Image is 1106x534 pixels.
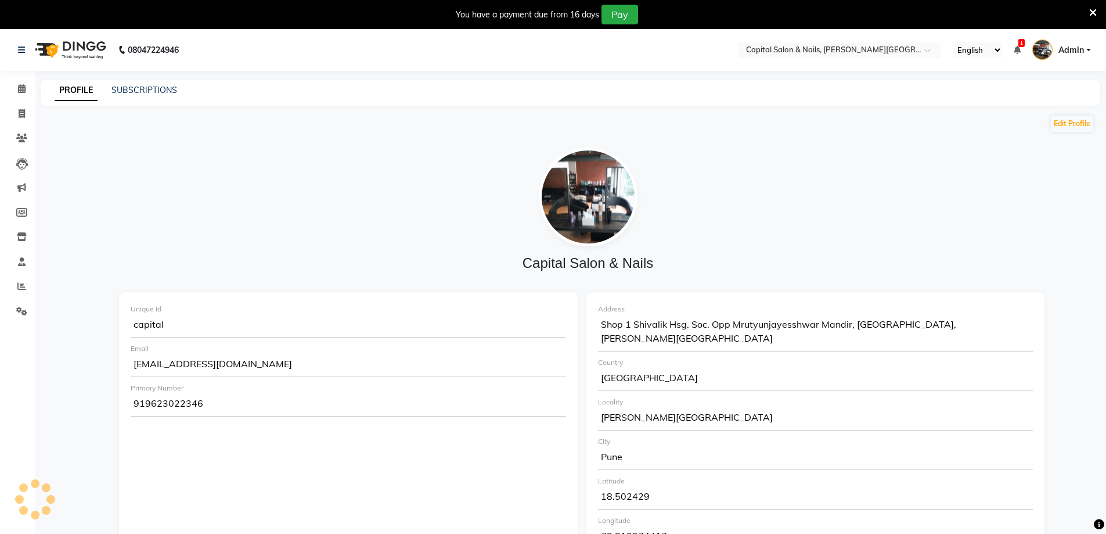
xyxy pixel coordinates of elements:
div: capital [131,314,566,338]
h4: Capital Salon & Nails [120,255,1056,272]
div: Locality [598,397,1033,407]
a: PROFILE [55,80,98,101]
div: Email [131,343,566,354]
span: Admin [1058,44,1084,56]
button: Edit Profile [1051,116,1093,132]
a: SUBSCRIPTIONS [111,85,177,95]
div: Pune [598,447,1033,470]
div: Primary Number [131,383,566,393]
a: 1 [1014,45,1021,55]
div: Longitude [598,515,1033,526]
div: You have a payment due from 16 days [456,9,599,21]
div: Latitude [598,476,1033,486]
div: 18.502429 [598,486,1033,510]
div: Shop 1 Shivalik Hsg. Soc. Opp Mrutyunjayesshwar Mandir, [GEOGRAPHIC_DATA], [PERSON_NAME][GEOGRAPH... [598,314,1033,352]
img: Admin [1032,40,1053,60]
b: 08047224946 [128,34,179,66]
button: Pay [601,5,638,24]
span: 1 [1018,39,1025,47]
div: [PERSON_NAME][GEOGRAPHIC_DATA] [598,407,1033,431]
div: Unique Id [131,304,566,314]
div: [GEOGRAPHIC_DATA] [598,368,1033,391]
div: Country [598,357,1033,368]
div: Address [598,304,1033,314]
div: City [598,436,1033,447]
img: logo [30,34,109,66]
img: file_1595675614561.jpg [539,148,637,246]
div: [EMAIL_ADDRESS][DOMAIN_NAME] [131,354,566,377]
div: 919623022346 [131,393,566,417]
